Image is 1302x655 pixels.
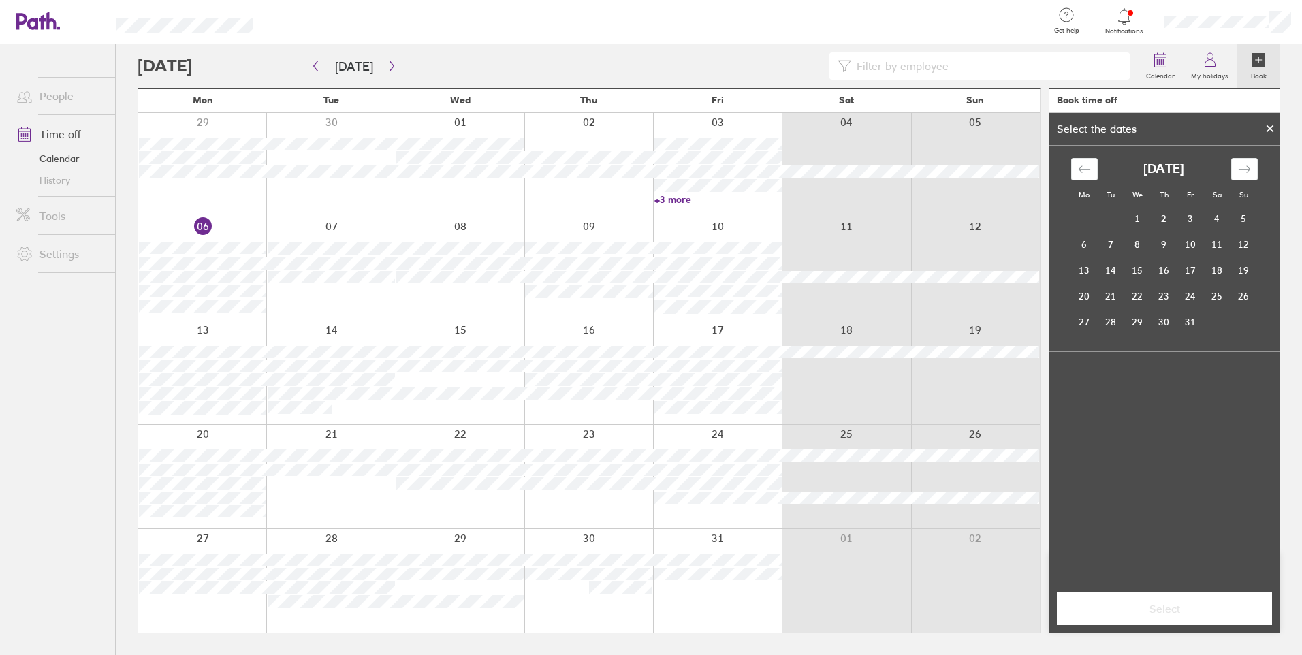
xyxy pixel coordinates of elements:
td: Friday, October 31, 2025 [1177,309,1204,335]
td: Tuesday, October 14, 2025 [1098,257,1124,283]
td: Thursday, October 30, 2025 [1151,309,1177,335]
td: Saturday, October 11, 2025 [1204,231,1230,257]
small: Mo [1079,190,1090,199]
td: Wednesday, October 15, 2025 [1124,257,1151,283]
a: Calendar [5,148,115,170]
small: Fr [1187,190,1194,199]
td: Wednesday, October 29, 2025 [1124,309,1151,335]
a: History [5,170,115,191]
small: Sa [1213,190,1222,199]
td: Monday, October 13, 2025 [1071,257,1098,283]
div: Move backward to switch to the previous month. [1071,158,1098,180]
td: Sunday, October 26, 2025 [1230,283,1257,309]
td: Thursday, October 9, 2025 [1151,231,1177,257]
span: Get help [1045,27,1089,35]
td: Tuesday, October 7, 2025 [1098,231,1124,257]
span: Wed [450,95,471,106]
td: Wednesday, October 22, 2025 [1124,283,1151,309]
label: Calendar [1138,68,1183,80]
td: Monday, October 27, 2025 [1071,309,1098,335]
a: Time off [5,121,115,148]
button: Select [1057,592,1272,625]
td: Friday, October 17, 2025 [1177,257,1204,283]
a: Tools [5,202,115,229]
div: Select the dates [1049,123,1145,135]
a: Calendar [1138,44,1183,88]
td: Friday, October 10, 2025 [1177,231,1204,257]
td: Monday, October 20, 2025 [1071,283,1098,309]
td: Tuesday, October 21, 2025 [1098,283,1124,309]
div: Move forward to switch to the next month. [1231,158,1258,180]
input: Filter by employee [851,53,1122,79]
td: Wednesday, October 1, 2025 [1124,206,1151,231]
span: Mon [193,95,213,106]
td: Wednesday, October 8, 2025 [1124,231,1151,257]
td: Thursday, October 16, 2025 [1151,257,1177,283]
span: Select [1066,603,1263,615]
td: Thursday, October 23, 2025 [1151,283,1177,309]
a: People [5,82,115,110]
td: Saturday, October 4, 2025 [1204,206,1230,231]
a: Notifications [1102,7,1147,35]
td: Sunday, October 5, 2025 [1230,206,1257,231]
label: My holidays [1183,68,1237,80]
td: Saturday, October 25, 2025 [1204,283,1230,309]
label: Book [1243,68,1275,80]
a: Settings [5,240,115,268]
div: Calendar [1056,146,1273,351]
a: My holidays [1183,44,1237,88]
td: Friday, October 24, 2025 [1177,283,1204,309]
td: Sunday, October 19, 2025 [1230,257,1257,283]
td: Saturday, October 18, 2025 [1204,257,1230,283]
td: Sunday, October 12, 2025 [1230,231,1257,257]
strong: [DATE] [1143,162,1184,176]
td: Friday, October 3, 2025 [1177,206,1204,231]
span: Fri [712,95,724,106]
span: Sun [966,95,984,106]
td: Thursday, October 2, 2025 [1151,206,1177,231]
td: Monday, October 6, 2025 [1071,231,1098,257]
span: Thu [580,95,597,106]
small: Su [1239,190,1248,199]
small: Tu [1107,190,1115,199]
a: +3 more [654,193,782,206]
span: Notifications [1102,27,1147,35]
small: We [1132,190,1143,199]
small: Th [1160,190,1169,199]
span: Sat [839,95,854,106]
button: [DATE] [324,55,384,78]
span: Tue [323,95,339,106]
div: Book time off [1057,95,1117,106]
td: Tuesday, October 28, 2025 [1098,309,1124,335]
a: Book [1237,44,1280,88]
